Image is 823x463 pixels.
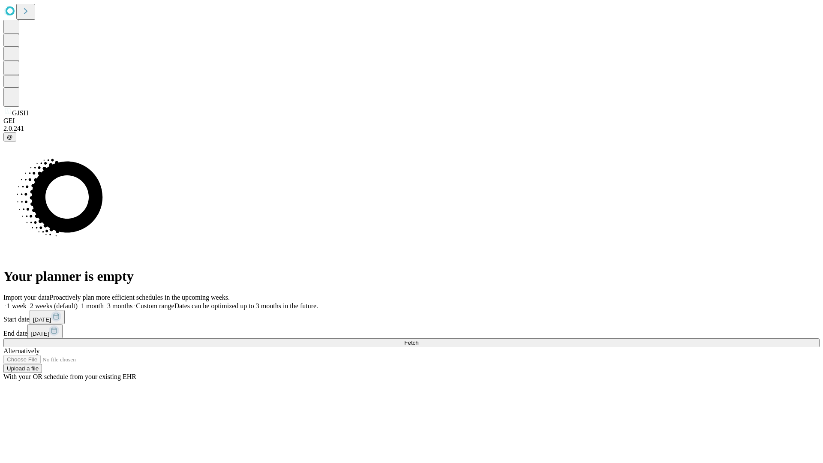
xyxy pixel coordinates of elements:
span: Dates can be optimized up to 3 months in the future. [174,302,318,310]
span: Alternatively [3,347,39,355]
button: Fetch [3,338,820,347]
span: Proactively plan more efficient schedules in the upcoming weeks. [50,294,230,301]
span: Custom range [136,302,174,310]
button: @ [3,132,16,141]
span: 1 month [81,302,104,310]
span: Import your data [3,294,50,301]
h1: Your planner is empty [3,268,820,284]
div: Start date [3,310,820,324]
span: 2 weeks (default) [30,302,78,310]
button: [DATE] [30,310,65,324]
span: @ [7,134,13,140]
span: 1 week [7,302,27,310]
button: Upload a file [3,364,42,373]
button: [DATE] [27,324,63,338]
span: 3 months [107,302,132,310]
div: End date [3,324,820,338]
span: Fetch [404,340,418,346]
div: 2.0.241 [3,125,820,132]
div: GEI [3,117,820,125]
span: With your OR schedule from your existing EHR [3,373,136,380]
span: [DATE] [33,316,51,323]
span: GJSH [12,109,28,117]
span: [DATE] [31,331,49,337]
